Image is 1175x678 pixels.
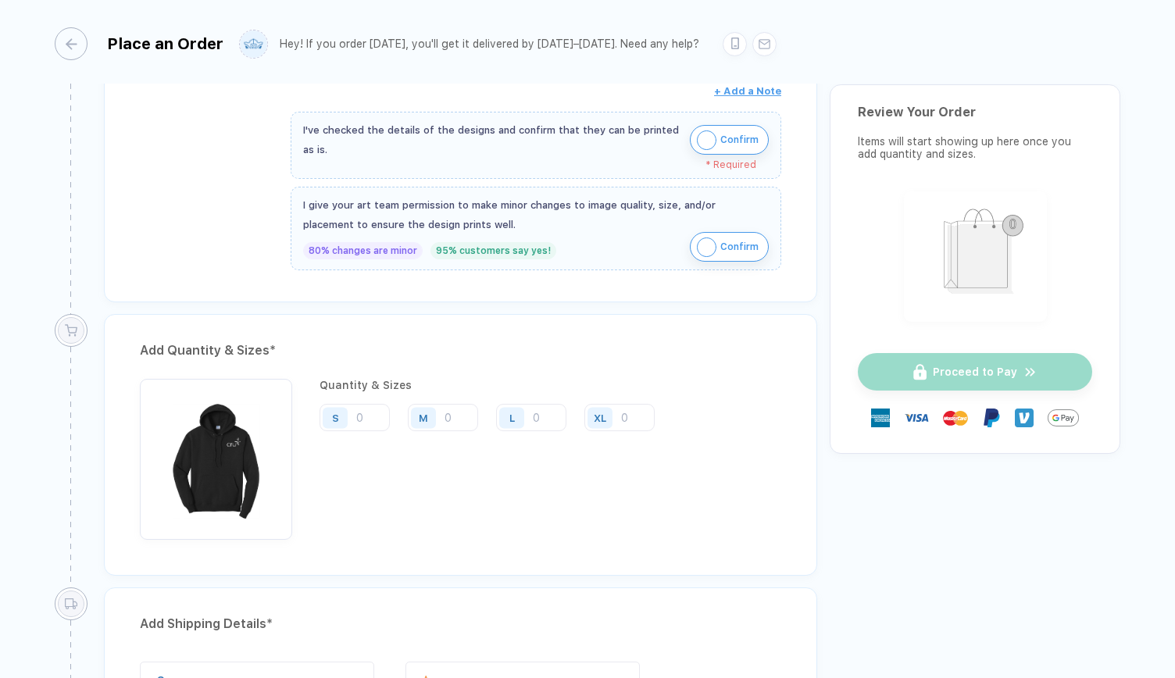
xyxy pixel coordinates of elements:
[714,79,781,104] button: + Add a Note
[1048,402,1079,434] img: GPay
[419,412,428,423] div: M
[858,135,1092,160] div: Items will start showing up here once you add quantity and sizes.
[904,405,929,430] img: visa
[720,127,759,152] span: Confirm
[332,412,339,423] div: S
[690,232,769,262] button: iconConfirm
[714,85,781,97] span: + Add a Note
[140,612,781,637] div: Add Shipping Details
[303,159,756,170] div: * Required
[943,405,968,430] img: master-card
[107,34,223,53] div: Place an Order
[509,412,515,423] div: L
[982,409,1001,427] img: Paypal
[303,195,769,234] div: I give your art team permission to make minor changes to image quality, size, and/or placement to...
[240,30,267,58] img: user profile
[911,198,1040,312] img: shopping_bag.png
[430,242,556,259] div: 95% customers say yes!
[320,379,666,391] div: Quantity & Sizes
[871,409,890,427] img: express
[697,237,716,257] img: icon
[594,412,606,423] div: XL
[148,387,284,523] img: 9d270669-3332-42c2-8e82-95258e92db96_nt_front_1756434634687.jpg
[303,120,682,159] div: I've checked the details of the designs and confirm that they can be printed as is.
[1015,409,1034,427] img: Venmo
[303,242,423,259] div: 80% changes are minor
[697,130,716,150] img: icon
[280,37,699,51] div: Hey! If you order [DATE], you'll get it delivered by [DATE]–[DATE]. Need any help?
[690,125,769,155] button: iconConfirm
[720,234,759,259] span: Confirm
[858,105,1092,120] div: Review Your Order
[140,338,781,363] div: Add Quantity & Sizes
